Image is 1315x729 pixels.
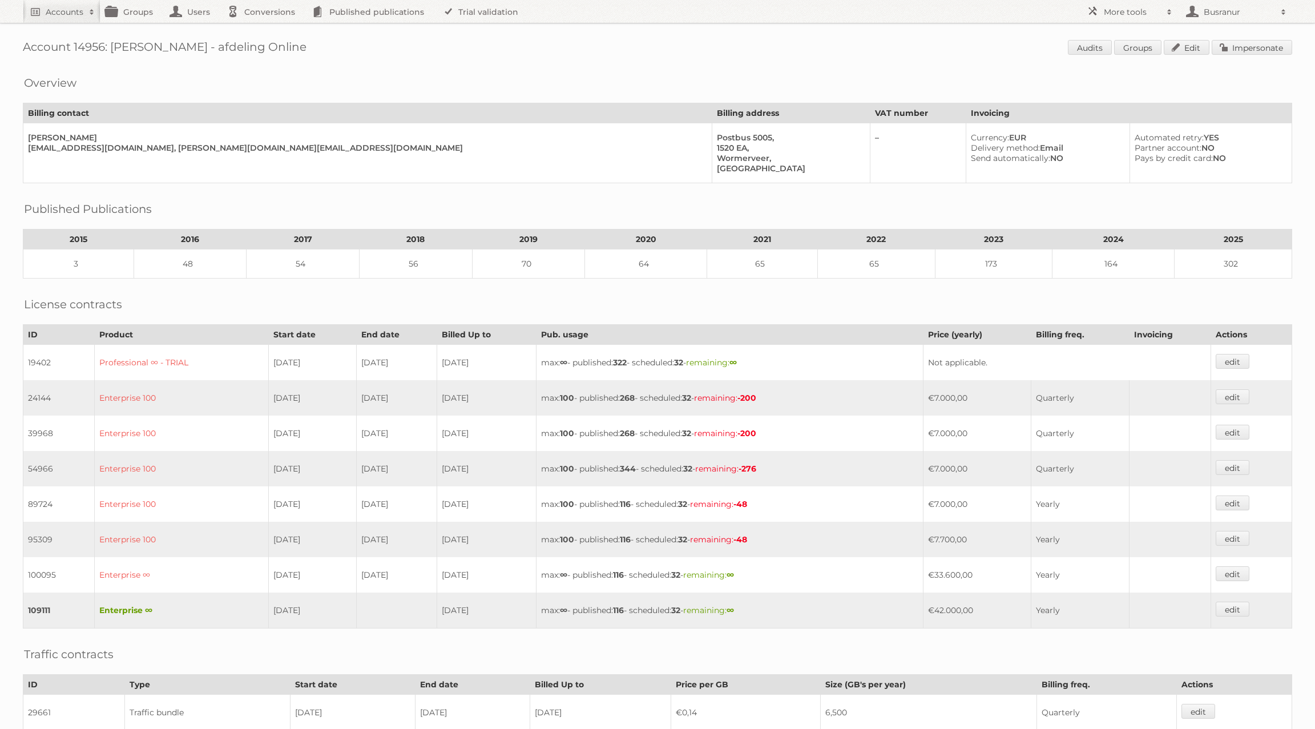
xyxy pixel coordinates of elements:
h2: Busranur [1201,6,1275,18]
td: 164 [1052,249,1175,279]
td: max: - published: - scheduled: - [536,522,923,557]
th: Invoicing [966,103,1292,123]
td: – [870,123,966,183]
td: max: - published: - scheduled: - [536,557,923,593]
td: [DATE] [356,451,437,486]
td: 19402 [23,345,95,381]
a: edit [1216,566,1249,581]
th: 2016 [134,229,247,249]
td: [DATE] [356,345,437,381]
td: Yearly [1031,486,1129,522]
td: [DATE] [356,486,437,522]
strong: 268 [620,393,635,403]
span: Partner account: [1135,143,1201,153]
td: 65 [707,249,818,279]
div: [PERSON_NAME] [28,132,703,143]
th: 2017 [247,229,360,249]
td: max: - published: - scheduled: - [536,416,923,451]
span: Send automatically: [971,153,1050,163]
td: [DATE] [356,380,437,416]
th: Billing contact [23,103,712,123]
td: [DATE] [269,522,356,557]
strong: 32 [682,393,691,403]
th: ID [23,325,95,345]
td: 64 [585,249,707,279]
div: NO [971,153,1120,163]
strong: 32 [671,570,680,580]
td: max: - published: - scheduled: - [536,380,923,416]
td: 89724 [23,486,95,522]
div: EUR [971,132,1120,143]
strong: 344 [620,464,636,474]
td: 109111 [23,593,95,629]
td: 48 [134,249,247,279]
h2: Accounts [46,6,83,18]
td: 173 [935,249,1052,279]
th: Actions [1177,675,1292,695]
th: Pub. usage [536,325,923,345]
strong: 116 [620,534,631,545]
td: Enterprise 100 [94,416,268,451]
td: Enterprise 100 [94,451,268,486]
td: [DATE] [437,380,537,416]
td: [DATE] [437,557,537,593]
strong: 100 [560,464,574,474]
strong: -48 [733,534,747,545]
a: edit [1216,354,1249,369]
td: max: - published: - scheduled: - [536,593,923,629]
div: [GEOGRAPHIC_DATA] [717,163,860,174]
td: max: - published: - scheduled: - [536,451,923,486]
th: 2021 [707,229,818,249]
td: €7.000,00 [923,416,1031,451]
td: Yearly [1031,522,1129,557]
span: remaining: [690,499,747,509]
td: Quarterly [1031,380,1129,416]
th: Product [94,325,268,345]
td: [DATE] [437,345,537,381]
td: [DATE] [437,593,537,629]
th: End date [356,325,437,345]
strong: ∞ [727,605,734,615]
strong: 116 [620,499,631,509]
td: [DATE] [437,416,537,451]
td: Enterprise 100 [94,486,268,522]
th: ID [23,675,125,695]
td: max: - published: - scheduled: - [536,486,923,522]
td: €42.000,00 [923,593,1031,629]
td: Yearly [1031,557,1129,593]
td: €33.600,00 [923,557,1031,593]
strong: ∞ [727,570,734,580]
th: 2020 [585,229,707,249]
td: Professional ∞ - TRIAL [94,345,268,381]
strong: 100 [560,428,574,438]
h2: More tools [1104,6,1161,18]
th: Type [124,675,290,695]
div: YES [1135,132,1282,143]
a: edit [1216,496,1249,510]
th: Actions [1211,325,1292,345]
td: €7.000,00 [923,451,1031,486]
a: edit [1216,602,1249,617]
td: 39968 [23,416,95,451]
a: Impersonate [1212,40,1292,55]
a: Groups [1114,40,1161,55]
th: 2023 [935,229,1052,249]
td: 100095 [23,557,95,593]
a: Audits [1068,40,1112,55]
th: Price per GB [671,675,821,695]
th: Size (GB's per year) [821,675,1037,695]
td: max: - published: - scheduled: - [536,345,923,381]
th: 2019 [472,229,585,249]
td: Enterprise ∞ [94,593,268,629]
td: [DATE] [269,451,356,486]
td: 56 [360,249,473,279]
th: Billed Up to [530,675,671,695]
strong: -48 [733,499,747,509]
td: 54 [247,249,360,279]
td: [DATE] [356,416,437,451]
th: Billing freq. [1037,675,1177,695]
th: 2015 [23,229,134,249]
td: 54966 [23,451,95,486]
a: Edit [1164,40,1209,55]
span: remaining: [683,570,734,580]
